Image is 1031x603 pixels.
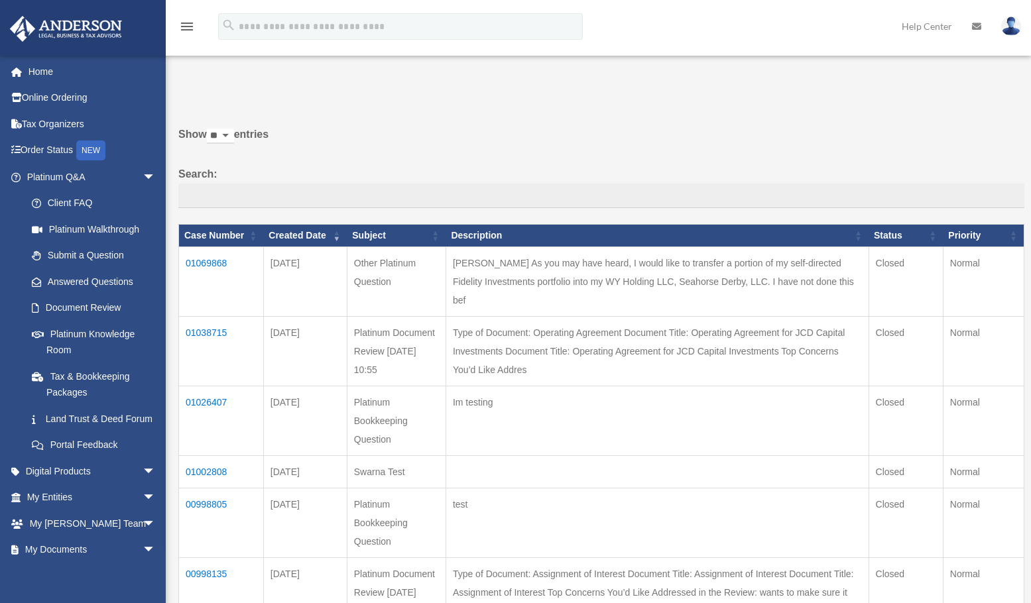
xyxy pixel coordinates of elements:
td: Other Platinum Question [347,247,446,316]
img: User Pic [1001,17,1021,36]
th: Created Date: activate to sort column ascending [263,225,347,247]
td: Closed [869,316,943,386]
td: 01026407 [179,386,264,455]
i: menu [179,19,195,34]
a: Portal Feedback [19,432,169,459]
td: Swarna Test [347,455,446,488]
td: 01069868 [179,247,264,316]
a: menu [179,23,195,34]
td: [PERSON_NAME] As you may have heard, I would like to transfer a portion of my self-directed Fidel... [446,247,869,316]
td: Closed [869,455,943,488]
a: Platinum Knowledge Room [19,321,169,363]
td: Normal [943,455,1024,488]
a: Answered Questions [19,268,162,295]
input: Search: [178,184,1024,209]
td: Normal [943,247,1024,316]
td: Closed [869,488,943,557]
a: Client FAQ [19,190,169,217]
td: 01038715 [179,316,264,386]
td: Closed [869,386,943,455]
span: arrow_drop_down [143,164,169,191]
a: Online Ordering [9,85,176,111]
td: Type of Document: Operating Agreement Document Title: Operating Agreement for JCD Capital Investm... [446,316,869,386]
td: Platinum Bookkeeping Question [347,386,446,455]
a: Document Review [19,295,169,321]
a: Home [9,58,176,85]
td: Platinum Document Review [DATE] 10:55 [347,316,446,386]
a: Submit a Question [19,243,169,269]
span: arrow_drop_down [143,458,169,485]
a: Land Trust & Deed Forum [19,406,169,432]
td: Normal [943,488,1024,557]
th: Subject: activate to sort column ascending [347,225,446,247]
a: Platinum Walkthrough [19,216,169,243]
label: Show entries [178,125,1024,157]
td: [DATE] [263,455,347,488]
a: Tax & Bookkeeping Packages [19,363,169,406]
th: Status: activate to sort column ascending [869,225,943,247]
a: My Documentsarrow_drop_down [9,537,176,563]
td: 00998805 [179,488,264,557]
th: Description: activate to sort column ascending [446,225,869,247]
td: [DATE] [263,488,347,557]
td: 01002808 [179,455,264,488]
th: Priority: activate to sort column ascending [943,225,1024,247]
td: Normal [943,386,1024,455]
img: Anderson Advisors Platinum Portal [6,16,126,42]
span: arrow_drop_down [143,484,169,512]
a: Tax Organizers [9,111,176,137]
td: Closed [869,247,943,316]
td: Normal [943,316,1024,386]
select: Showentries [207,129,234,144]
a: Platinum Q&Aarrow_drop_down [9,164,169,190]
td: test [446,488,869,557]
td: [DATE] [263,316,347,386]
span: arrow_drop_down [143,537,169,564]
a: My [PERSON_NAME] Teamarrow_drop_down [9,510,176,537]
i: search [221,18,236,32]
th: Case Number: activate to sort column ascending [179,225,264,247]
div: NEW [76,140,105,160]
td: [DATE] [263,247,347,316]
td: [DATE] [263,386,347,455]
td: Im testing [446,386,869,455]
td: Platinum Bookkeeping Question [347,488,446,557]
span: arrow_drop_down [143,510,169,537]
a: Digital Productsarrow_drop_down [9,458,176,484]
a: My Entitiesarrow_drop_down [9,484,176,511]
a: Order StatusNEW [9,137,176,164]
label: Search: [178,165,1024,209]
